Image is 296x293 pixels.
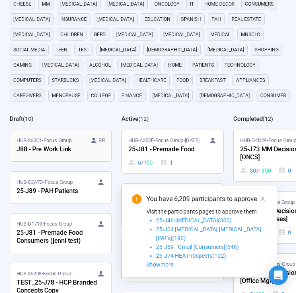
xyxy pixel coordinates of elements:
span: home [168,61,182,69]
h2: Completed [233,115,263,122]
time: [DATE] [185,137,199,143]
span: shopping [255,46,279,54]
span: HUB-D1719 • Focus Group [16,220,72,228]
span: [MEDICAL_DATA] [13,15,50,23]
a: HUB-31C57•Focus Group•[DATE]25-J81 - Premade Food NEW245 / 12005 [122,184,223,227]
div: 25-J81 - Premade Food Consumers (jenni test) [16,228,105,246]
span: RR [99,136,105,144]
span: / [141,158,144,167]
span: / [256,166,259,175]
span: HUB-4B3F1 • Focus Group [240,260,295,268]
span: starbucks [52,76,79,84]
h2: Draft [10,115,23,122]
span: mnsclc [241,31,260,39]
span: HUB-C3A7D • Focus Group [16,178,73,186]
span: HUB-7F327 • Focus Group [240,198,295,206]
span: exclamation-circle [132,194,142,204]
span: PAH [212,15,221,23]
span: real estate [232,15,261,23]
span: GERD [94,31,106,39]
span: caregivers [13,92,41,100]
a: HUB-809F4•Focus Group25-J88 - Smoking673 / 2500 [122,238,223,281]
p: Visit the participants pages to approve them [146,207,267,216]
span: menopause [52,92,80,100]
span: [MEDICAL_DATA] [100,46,136,54]
span: [DEMOGRAPHIC_DATA] [147,46,197,54]
span: social media [13,46,45,54]
span: ( 12 ) [263,116,273,122]
span: children [60,31,83,39]
span: [DEMOGRAPHIC_DATA] [199,92,250,100]
span: HUB-A252E • Focus Group • [128,136,199,144]
span: technology [224,61,255,69]
span: HUB-360C1 • Focus Group [16,136,72,144]
span: [MEDICAL_DATA] [121,61,158,69]
span: appliances [236,76,265,84]
h2: Active [121,115,138,122]
span: 150 [144,158,153,167]
span: Insurance [60,15,87,23]
div: 6 [128,158,153,167]
div: You have 6,209 participants to approve [146,194,267,204]
span: Patients [192,61,214,69]
div: 0 [278,228,291,237]
span: 25-J04 [MEDICAL_DATA] [MEDICAL_DATA] [PAT's](190) [156,226,261,241]
span: Food [177,76,189,84]
span: education [144,15,171,23]
span: [MEDICAL_DATA] [42,61,79,69]
span: Teen [55,46,68,54]
span: college [91,92,111,100]
div: 30 [240,166,271,175]
span: gaming [13,61,32,69]
span: [MEDICAL_DATA] [97,15,134,23]
span: 1350 [258,166,271,175]
a: HUB-C3A7D•Focus Group25-J89 - PAH Patients [10,172,111,203]
span: HUB-35208 • Focus Group [16,270,71,278]
span: [MEDICAL_DATA] [116,31,153,39]
span: [MEDICAL_DATA] [163,31,200,39]
span: [MEDICAL_DATA] [208,46,244,54]
span: 25-J74 HEA Prospects(102) [156,252,226,259]
span: consumer [260,92,286,100]
span: ( 10 ) [23,116,33,122]
span: Spanish [181,15,201,23]
a: HUB-A252E•Focus Group•[DATE]25-J81 - Premade Food6 / 1501 [122,130,223,173]
span: ( 12 ) [138,116,149,122]
span: healthcare [136,76,166,84]
div: 0 [278,166,291,175]
span: [MEDICAL_DATA] [89,76,126,84]
span: computers [13,76,41,84]
span: Showmore [146,261,173,268]
a: HUB-360C1•Focus Group RRJ88 - Pre Work Link [10,130,111,161]
div: 25-J89 - PAH Patients [16,186,105,197]
div: 25-J81 - Premade Food [128,144,217,155]
span: close [260,196,265,201]
span: breakfast [199,76,226,84]
span: 25-J46-[MEDICAL_DATA](300) [156,217,232,224]
span: 25-J59 - Gmail [Consumers](646) [156,244,239,250]
span: alcohol [89,61,111,69]
span: [MEDICAL_DATA] [152,92,189,100]
div: J88 - Pre Work Link [16,144,105,155]
a: HUB-D1719•Focus Group25-J81 - Premade Food Consumers (jenni test) [10,214,111,253]
span: medical [210,31,230,39]
span: [MEDICAL_DATA] [13,31,50,39]
div: Open Intercom Messenger [269,266,288,285]
span: Test [78,46,89,54]
div: 1 [160,158,173,167]
span: finance [121,92,142,100]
